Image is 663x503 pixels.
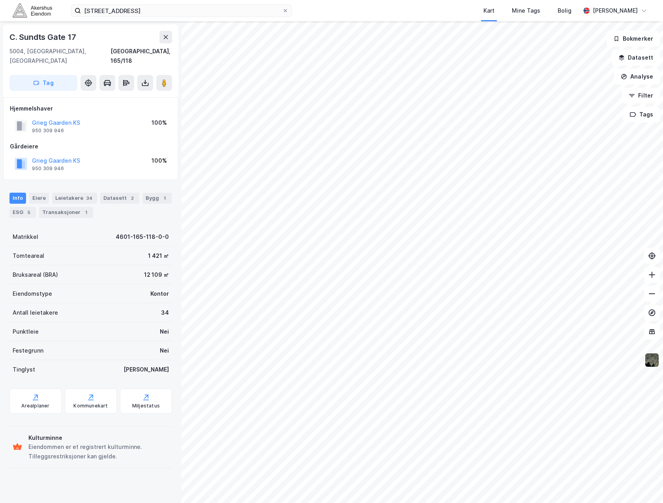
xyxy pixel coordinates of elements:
div: Tomteareal [13,251,44,261]
div: 1 [82,208,90,216]
button: Filter [622,88,660,103]
div: Eiere [29,193,49,204]
div: 2 [128,194,136,202]
div: Festegrunn [13,346,43,355]
input: Søk på adresse, matrikkel, gårdeiere, leietakere eller personer [81,5,282,17]
div: 950 309 946 [32,128,64,134]
div: Punktleie [13,327,39,336]
div: Bygg [142,193,172,204]
img: 9k= [644,353,659,368]
div: Transaksjoner [39,207,93,218]
div: Nei [160,327,169,336]
div: Kommunekart [73,403,108,409]
button: Datasett [612,50,660,66]
div: 12 109 ㎡ [144,270,169,280]
button: Tag [9,75,77,91]
div: Info [9,193,26,204]
div: C. Sundts Gate 17 [9,31,78,43]
div: Eiendommen er et registrert kulturminne. Tilleggsrestriksjoner kan gjelde. [28,442,169,461]
div: 5004, [GEOGRAPHIC_DATA], [GEOGRAPHIC_DATA] [9,47,110,66]
div: Bruksareal (BRA) [13,270,58,280]
div: 4601-165-118-0-0 [116,232,169,242]
div: [PERSON_NAME] [124,365,169,374]
div: 1 421 ㎡ [148,251,169,261]
div: 34 [85,194,94,202]
div: Eiendomstype [13,289,52,298]
div: [PERSON_NAME] [593,6,638,15]
button: Tags [623,107,660,122]
div: Kontor [150,289,169,298]
div: 1 [161,194,169,202]
div: Antall leietakere [13,308,58,317]
div: Bolig [558,6,571,15]
div: 100% [152,118,167,128]
div: Kontrollprogram for chat [624,465,663,503]
div: Miljøstatus [132,403,160,409]
div: Arealplaner [21,403,49,409]
div: Matrikkel [13,232,38,242]
iframe: Chat Widget [624,465,663,503]
div: Leietakere [52,193,97,204]
div: Nei [160,346,169,355]
div: Kulturminne [28,433,169,443]
button: Bokmerker [607,31,660,47]
div: Tinglyst [13,365,35,374]
button: Analyse [614,69,660,84]
div: ESG [9,207,36,218]
div: Mine Tags [512,6,540,15]
div: 950 309 946 [32,165,64,172]
div: 100% [152,156,167,165]
div: Gårdeiere [10,142,172,151]
div: Datasett [100,193,139,204]
div: Hjemmelshaver [10,104,172,113]
img: akershus-eiendom-logo.9091f326c980b4bce74ccdd9f866810c.svg [13,4,52,17]
div: [GEOGRAPHIC_DATA], 165/118 [110,47,172,66]
div: Kart [483,6,494,15]
div: 5 [25,208,33,216]
div: 34 [161,308,169,317]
